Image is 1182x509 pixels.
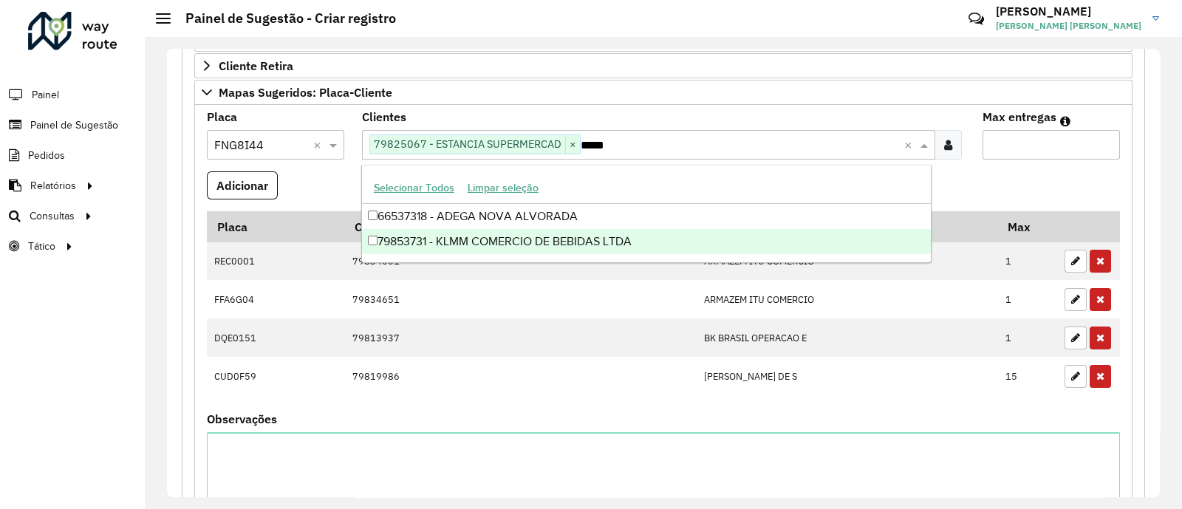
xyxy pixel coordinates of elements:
[904,136,917,154] span: Clear all
[28,239,55,254] span: Tático
[983,108,1056,126] label: Max entregas
[207,318,344,357] td: DQE0151
[207,171,278,199] button: Adicionar
[998,357,1057,395] td: 15
[30,178,76,194] span: Relatórios
[565,136,580,154] span: ×
[194,80,1133,105] a: Mapas Sugeridos: Placa-Cliente
[219,86,392,98] span: Mapas Sugeridos: Placa-Cliente
[171,10,396,27] h2: Painel de Sugestão - Criar registro
[998,318,1057,357] td: 1
[194,53,1133,78] a: Cliente Retira
[1060,115,1070,127] em: Máximo de clientes que serão colocados na mesma rota com os clientes informados
[362,229,932,254] div: 79853731 - KLMM COMERCIO DE BEBIDAS LTDA
[461,177,545,199] button: Limpar seleção
[370,135,565,153] span: 79825067 - ESTANCIA SUPERMERCAD
[996,19,1141,33] span: [PERSON_NAME] [PERSON_NAME]
[30,208,75,224] span: Consultas
[207,280,344,318] td: FFA6G04
[344,280,696,318] td: 79834651
[367,177,461,199] button: Selecionar Todos
[344,357,696,395] td: 79819986
[361,165,932,263] ng-dropdown-panel: Options list
[362,108,406,126] label: Clientes
[30,117,118,133] span: Painel de Sugestão
[28,148,65,163] span: Pedidos
[998,211,1057,242] th: Max
[344,318,696,357] td: 79813937
[696,280,997,318] td: ARMAZEM ITU COMERCIO
[344,242,696,281] td: 79834651
[344,211,696,242] th: Código Cliente
[696,357,997,395] td: [PERSON_NAME] DE S
[207,357,344,395] td: CUD0F59
[362,204,932,229] div: 66537318 - ADEGA NOVA ALVORADA
[207,108,237,126] label: Placa
[32,87,59,103] span: Painel
[998,242,1057,281] td: 1
[960,3,992,35] a: Contato Rápido
[313,136,326,154] span: Clear all
[996,4,1141,18] h3: [PERSON_NAME]
[696,318,997,357] td: BK BRASIL OPERACAO E
[207,242,344,281] td: REC0001
[207,211,344,242] th: Placa
[998,280,1057,318] td: 1
[219,60,293,72] span: Cliente Retira
[207,410,277,428] label: Observações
